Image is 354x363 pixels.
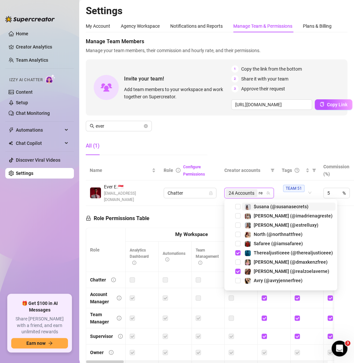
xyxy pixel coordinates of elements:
[224,167,268,174] span: Creator accounts
[16,125,63,135] span: Automations
[9,77,43,83] span: Izzy AI Chatter
[245,250,251,256] img: Therealjusticeee (@therealjusticeee)
[16,157,60,163] a: Discover Viral Videos
[7,182,31,189] span: 13 articles
[196,248,219,265] span: Team Management
[235,213,241,218] span: Select tree node
[90,167,150,174] span: Name
[109,350,113,355] span: info-circle
[86,5,347,17] h2: Settings
[130,248,149,265] span: Analytics Dashboard
[109,222,122,227] span: News
[254,269,329,274] span: [PERSON_NAME] (@realzoelaverne)
[45,74,55,84] img: AI Chatter
[345,341,350,346] span: 3
[16,171,33,176] a: Settings
[254,241,303,246] span: Safaree (@iamsafaree)
[245,222,251,228] img: Estrella (@estrelluxy)
[7,65,117,72] p: Onboarding to Supercreator
[124,86,229,100] span: Add team members to your workspace and work together on Supercreator.
[90,333,113,340] div: Supervisor
[245,259,251,265] img: Kenzie (@dmaxkenzfree)
[7,125,117,132] p: CRM, Chatting and Management Tools
[235,222,241,228] span: Select tree node
[226,189,257,197] span: 24 Accounts
[241,75,288,82] span: Share it with your team
[235,250,241,255] span: Select tree node
[7,200,117,207] p: Billing
[170,22,223,30] div: Notifications and Reports
[7,99,117,106] p: Learn about our AI Chatter - Izzy
[86,228,126,272] th: Role
[319,160,354,181] th: Commission (%)
[48,341,53,346] span: arrow-right
[245,269,251,275] img: Zoe (@realzoelaverne)
[9,141,13,146] img: Chat Copilot
[38,222,61,227] span: Messages
[266,191,270,195] span: team
[7,148,31,155] span: 13 articles
[124,75,231,83] span: Invite your team!
[96,122,143,130] input: Search members
[66,206,99,232] button: Help
[245,241,251,247] img: Safaree (@iamsafaree)
[117,296,121,300] span: info-circle
[86,38,347,46] span: Manage Team Members
[86,22,110,30] div: My Account
[9,127,14,133] span: thunderbolt
[10,222,23,227] span: Home
[99,206,132,232] button: News
[90,349,104,356] div: Owner
[117,316,121,320] span: info-circle
[209,191,213,195] span: lock
[303,22,332,30] div: Plans & Billing
[231,65,239,73] span: 1
[16,57,48,63] a: Team Analytics
[245,213,251,219] img: Adrien (@imadrienagreste)
[7,74,28,81] span: 5 articles
[183,165,205,177] a: Configure Permissions
[111,278,116,282] span: info-circle
[90,187,101,198] img: Ever Edpalina
[168,188,212,198] span: Chatter
[58,3,76,14] h1: Help
[235,278,241,283] span: Select tree node
[241,85,285,92] span: Approve their request
[295,168,299,173] span: question-circle
[86,160,160,181] th: Name
[77,222,88,227] span: Help
[90,276,106,283] div: Chatter
[311,165,317,175] span: filter
[245,204,251,210] img: $usana (@susanasecrets)
[7,91,117,98] p: Izzy - AI Chatter
[86,214,149,222] h5: Role Permissions Table
[231,75,239,82] span: 2
[176,168,180,173] span: info-circle
[90,291,112,305] div: Account Manager
[282,167,292,174] span: Tags
[90,124,94,128] span: search
[315,99,352,110] button: Copy Link
[118,334,123,339] span: info-circle
[5,16,55,22] img: logo-BBDzfeDw.svg
[16,42,69,52] a: Creator Analytics
[104,190,156,203] span: [EMAIL_ADDRESS][DOMAIN_NAME]
[33,206,66,232] button: Messages
[16,100,28,105] a: Setup
[283,185,305,192] span: TEAM 51
[312,168,316,172] span: filter
[229,189,254,197] span: 24 Accounts
[254,222,318,228] span: [PERSON_NAME] (@estrelluxy)
[235,269,241,274] span: Select tree node
[231,85,239,92] span: 3
[327,102,347,107] span: Copy Link
[269,165,276,175] span: filter
[198,261,202,265] span: info-circle
[86,215,91,221] span: lock
[235,241,241,246] span: Select tree node
[26,341,46,346] span: Earn now
[7,174,117,181] p: Answers to your common questions
[332,341,347,356] iframe: Intercom live chat
[144,124,148,128] span: close-circle
[16,31,28,36] a: Home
